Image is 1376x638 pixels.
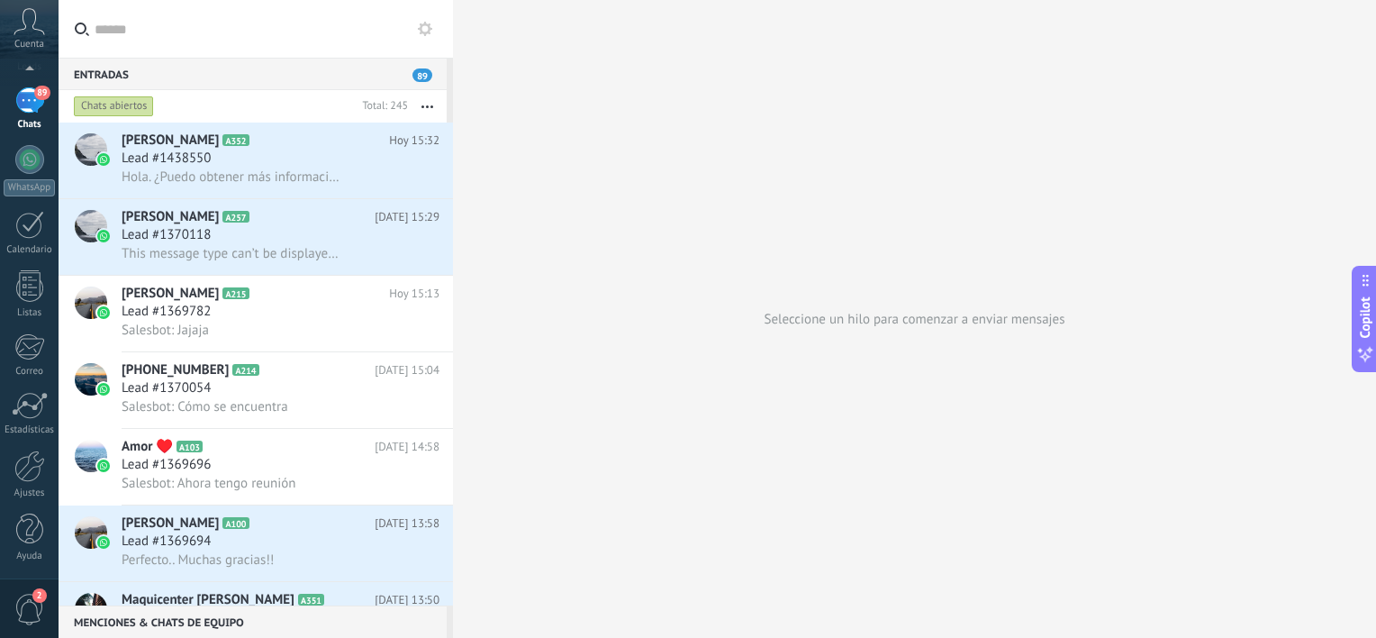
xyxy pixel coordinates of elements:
span: [PHONE_NUMBER] [122,361,229,379]
span: A214 [232,364,258,376]
span: [PERSON_NAME] [122,515,219,533]
a: avataricon[PERSON_NAME]A215Hoy 15:13Lead #1369782Salesbot: Jajaja [59,276,453,351]
span: Cuenta [14,39,44,50]
img: icon [97,153,110,166]
span: Lead #1369782 [122,303,211,321]
div: Chats abiertos [74,96,154,117]
span: [DATE] 15:29 [375,208,439,226]
span: A257 [222,211,249,223]
a: avataricon[PERSON_NAME]A352Hoy 15:32Lead #1438550Hola. ¿Puedo obtener más información sobre esto? [59,123,453,198]
span: Maquicenter [PERSON_NAME] [122,591,294,609]
span: Lead #1370054 [122,379,211,397]
div: Ajustes [4,488,56,499]
span: Hoy 15:13 [389,285,439,303]
div: Chats [4,119,56,131]
span: Lead #1438550 [122,150,211,168]
img: icon [97,536,110,549]
a: avataricon[PERSON_NAME]A100[DATE] 13:58Lead #1369694Perfecto.. Muchas gracias!! [59,506,453,581]
span: Lead #1370118 [122,226,211,244]
span: A215 [222,287,249,299]
span: A100 [222,517,249,529]
span: [DATE] 13:58 [375,515,439,533]
a: avataricon[PERSON_NAME]A257[DATE] 15:29Lead #1370118This message type can’t be displayed because ... [59,199,453,275]
span: Salesbot: Ahora tengo reunión [122,475,295,492]
img: icon [97,383,110,396]
img: icon [97,306,110,319]
div: Total: 245 [355,97,408,115]
div: Correo [4,366,56,378]
span: [PERSON_NAME] [122,208,219,226]
span: Hola. ¿Puedo obtener más información sobre esto? [122,169,340,186]
span: Salesbot: Cómo se encuentra [122,398,288,415]
div: Menciones & Chats de equipo [59,606,447,638]
img: icon [97,230,110,242]
span: 89 [34,86,50,100]
span: [PERSON_NAME] [122,132,219,150]
span: A352 [222,134,249,146]
div: WhatsApp [4,179,55,196]
span: Salesbot: Jajaja [122,322,209,339]
span: [DATE] 13:50 [375,591,439,609]
span: Copilot [1356,297,1374,339]
span: [DATE] 14:58 [375,438,439,456]
span: Hoy 15:32 [389,132,439,150]
a: avatariconAmor ♥️A103[DATE] 14:58Lead #1369696Salesbot: Ahora tengo reunión [59,429,453,505]
img: icon [97,460,110,472]
div: Calendario [4,244,56,256]
a: avataricon[PHONE_NUMBER]A214[DATE] 15:04Lead #1370054Salesbot: Cómo se encuentra [59,352,453,428]
div: Listas [4,307,56,319]
span: Lead #1369696 [122,456,211,474]
span: Perfecto.. Muchas gracias!! [122,551,274,569]
span: [PERSON_NAME] [122,285,219,303]
div: Estadísticas [4,424,56,436]
span: This message type can’t be displayed because it’s not supported yet. [122,245,340,262]
span: Amor ♥️ [122,438,173,456]
div: Entradas [59,58,447,90]
span: [DATE] 15:04 [375,361,439,379]
span: 89 [412,68,432,82]
span: Lead #1369694 [122,533,211,551]
span: A103 [177,441,203,452]
span: 2 [32,588,47,603]
span: A351 [298,594,324,606]
div: Ayuda [4,551,56,562]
